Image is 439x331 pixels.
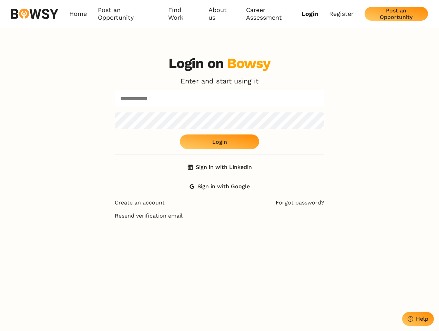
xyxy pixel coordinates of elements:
div: Post an Opportunity [370,7,422,20]
a: Login [302,10,318,18]
button: Help [402,312,434,326]
div: Bowsy [227,55,270,71]
a: Register [329,10,354,18]
button: Sign in with Google [180,180,259,193]
a: Career Assessment [246,6,302,22]
div: Sign in with Google [197,183,250,190]
div: Help [416,315,428,322]
a: Home [69,6,87,22]
h3: Login on [169,55,271,72]
span: google [189,184,195,189]
button: Login [180,134,259,149]
div: Login [212,139,227,145]
img: svg%3e [11,9,58,19]
button: Sign in with Linkedin [180,160,259,174]
span: linkedin [187,164,193,170]
button: Post an Opportunity [365,7,428,21]
p: Enter and start using it [181,77,258,85]
a: Resend verification email [115,212,324,220]
div: Sign in with Linkedin [196,164,252,170]
a: Forgot password? [276,199,324,207]
a: Create an account [115,199,165,207]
